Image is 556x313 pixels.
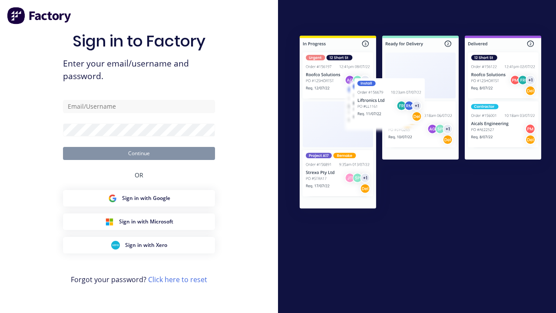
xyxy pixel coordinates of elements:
img: Microsoft Sign in [105,217,114,226]
button: Google Sign inSign in with Google [63,190,215,206]
img: Sign in [285,22,556,224]
span: Sign in with Google [122,194,170,202]
span: Sign in with Xero [125,241,167,249]
img: Xero Sign in [111,241,120,250]
img: Factory [7,7,72,24]
span: Enter your email/username and password. [63,57,215,83]
img: Google Sign in [108,194,117,203]
h1: Sign in to Factory [73,32,205,50]
a: Click here to reset [148,275,207,284]
button: Xero Sign inSign in with Xero [63,237,215,253]
button: Continue [63,147,215,160]
input: Email/Username [63,100,215,113]
span: Forgot your password? [71,274,207,285]
div: OR [135,160,143,190]
button: Microsoft Sign inSign in with Microsoft [63,213,215,230]
span: Sign in with Microsoft [119,218,173,226]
